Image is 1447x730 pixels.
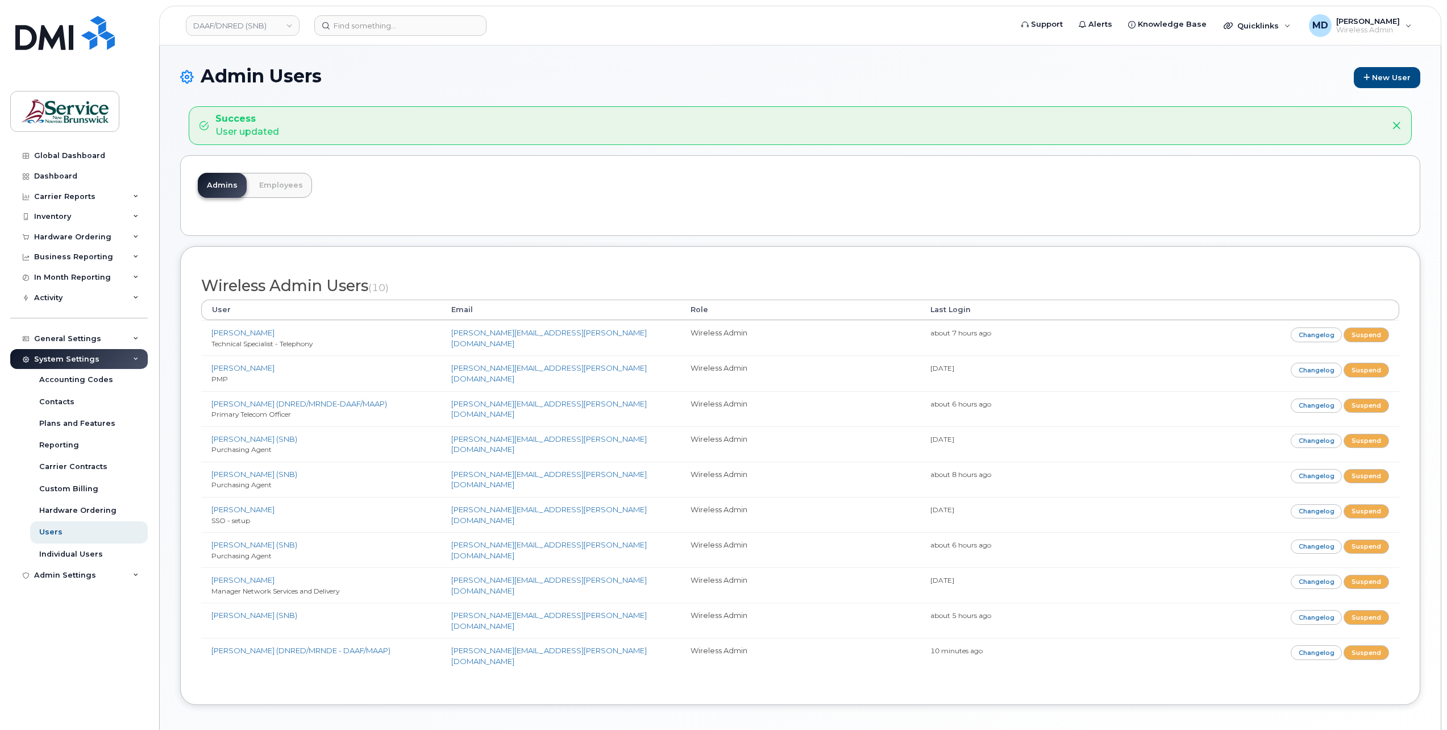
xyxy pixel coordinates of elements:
td: Wireless Admin [680,391,920,426]
td: Wireless Admin [680,355,920,391]
small: Purchasing Agent [211,480,272,489]
a: Changelog [1291,575,1342,589]
a: Suspend [1344,399,1389,413]
td: Wireless Admin [680,320,920,355]
a: [PERSON_NAME] (SNB) [211,540,297,549]
a: [PERSON_NAME] [211,328,275,337]
a: [PERSON_NAME][EMAIL_ADDRESS][PERSON_NAME][DOMAIN_NAME] [451,399,647,419]
small: PMP [211,375,228,383]
a: Suspend [1344,575,1389,589]
td: Wireless Admin [680,532,920,567]
a: Suspend [1344,363,1389,377]
strong: Success [215,113,279,126]
td: Wireless Admin [680,462,920,497]
a: Suspend [1344,504,1389,519]
small: [DATE] [930,576,954,584]
a: [PERSON_NAME] [211,505,275,514]
td: Wireless Admin [680,567,920,603]
small: about 6 hours ago [930,400,991,408]
td: Wireless Admin [680,497,920,532]
a: [PERSON_NAME][EMAIL_ADDRESS][PERSON_NAME][DOMAIN_NAME] [451,363,647,383]
small: Manager Network Services and Delivery [211,587,339,595]
small: Purchasing Agent [211,445,272,454]
a: Changelog [1291,610,1342,624]
a: Changelog [1291,469,1342,483]
small: SSO - setup [211,516,250,525]
div: User updated [215,113,279,139]
small: Technical Specialist - Telephony [211,339,313,348]
small: [DATE] [930,435,954,443]
h2: Wireless Admin Users [201,277,1399,295]
small: about 6 hours ago [930,541,991,549]
a: [PERSON_NAME][EMAIL_ADDRESS][PERSON_NAME][DOMAIN_NAME] [451,505,647,525]
small: about 7 hours ago [930,329,991,337]
small: 10 minutes ago [930,646,983,655]
a: Suspend [1344,610,1389,624]
a: Changelog [1291,363,1342,377]
a: [PERSON_NAME] (SNB) [211,470,297,479]
a: [PERSON_NAME][EMAIL_ADDRESS][PERSON_NAME][DOMAIN_NAME] [451,611,647,631]
a: Suspend [1344,469,1389,483]
th: User [201,300,441,320]
a: Suspend [1344,645,1389,660]
small: about 8 hours ago [930,470,991,479]
small: Primary Telecom Officer [211,410,291,418]
a: Suspend [1344,540,1389,554]
a: [PERSON_NAME] [211,575,275,584]
a: [PERSON_NAME][EMAIL_ADDRESS][PERSON_NAME][DOMAIN_NAME] [451,646,647,666]
a: Changelog [1291,504,1342,519]
a: [PERSON_NAME][EMAIL_ADDRESS][PERSON_NAME][DOMAIN_NAME] [451,575,647,595]
a: [PERSON_NAME] [211,363,275,372]
td: Wireless Admin [680,638,920,673]
a: Admins [198,173,247,198]
th: Last Login [920,300,1160,320]
a: [PERSON_NAME][EMAIL_ADDRESS][PERSON_NAME][DOMAIN_NAME] [451,328,647,348]
a: [PERSON_NAME] (SNB) [211,611,297,620]
a: [PERSON_NAME] (DNRED/MRNDE-DAAF/MAAP) [211,399,387,408]
a: Suspend [1344,327,1389,342]
a: Changelog [1291,327,1342,342]
h1: Admin Users [180,66,1420,88]
a: Changelog [1291,645,1342,660]
th: Role [680,300,920,320]
td: Wireless Admin [680,603,920,638]
a: [PERSON_NAME][EMAIL_ADDRESS][PERSON_NAME][DOMAIN_NAME] [451,540,647,560]
a: [PERSON_NAME] (DNRED/MRNDE - DAAF/MAAP) [211,646,390,655]
small: about 5 hours ago [930,611,991,620]
th: Email [441,300,681,320]
td: Wireless Admin [680,426,920,462]
small: Purchasing Agent [211,551,272,560]
a: Changelog [1291,434,1342,448]
small: [DATE] [930,505,954,514]
a: Suspend [1344,434,1389,448]
small: (10) [368,281,389,293]
a: Employees [250,173,312,198]
a: [PERSON_NAME][EMAIL_ADDRESS][PERSON_NAME][DOMAIN_NAME] [451,434,647,454]
a: Changelog [1291,399,1342,413]
a: Changelog [1291,540,1342,554]
a: New User [1354,67,1420,88]
a: [PERSON_NAME] (SNB) [211,434,297,443]
small: [DATE] [930,364,954,372]
a: [PERSON_NAME][EMAIL_ADDRESS][PERSON_NAME][DOMAIN_NAME] [451,470,647,490]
